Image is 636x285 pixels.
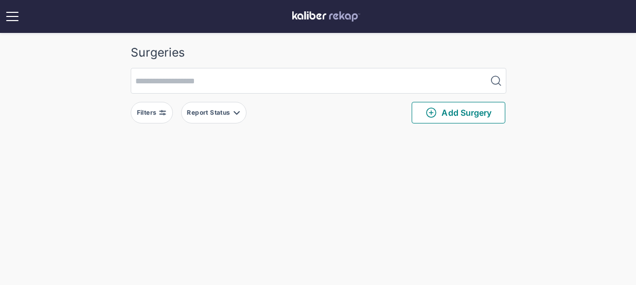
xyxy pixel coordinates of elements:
[425,106,491,119] span: Add Surgery
[187,109,232,117] div: Report Status
[131,102,173,123] button: Filters
[181,102,246,123] button: Report Status
[233,109,241,117] img: filter-caret-down-grey.b3560631.svg
[490,75,502,87] img: MagnifyingGlass.1dc66aab.svg
[425,106,437,119] img: PlusCircleGreen.5fd88d77.svg
[158,109,167,117] img: faders-horizontal-grey.d550dbda.svg
[292,11,360,22] img: kaliber labs logo
[412,102,505,123] button: Add Surgery
[131,45,505,60] div: Surgeries
[137,109,159,117] div: Filters
[4,8,21,25] img: open menu icon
